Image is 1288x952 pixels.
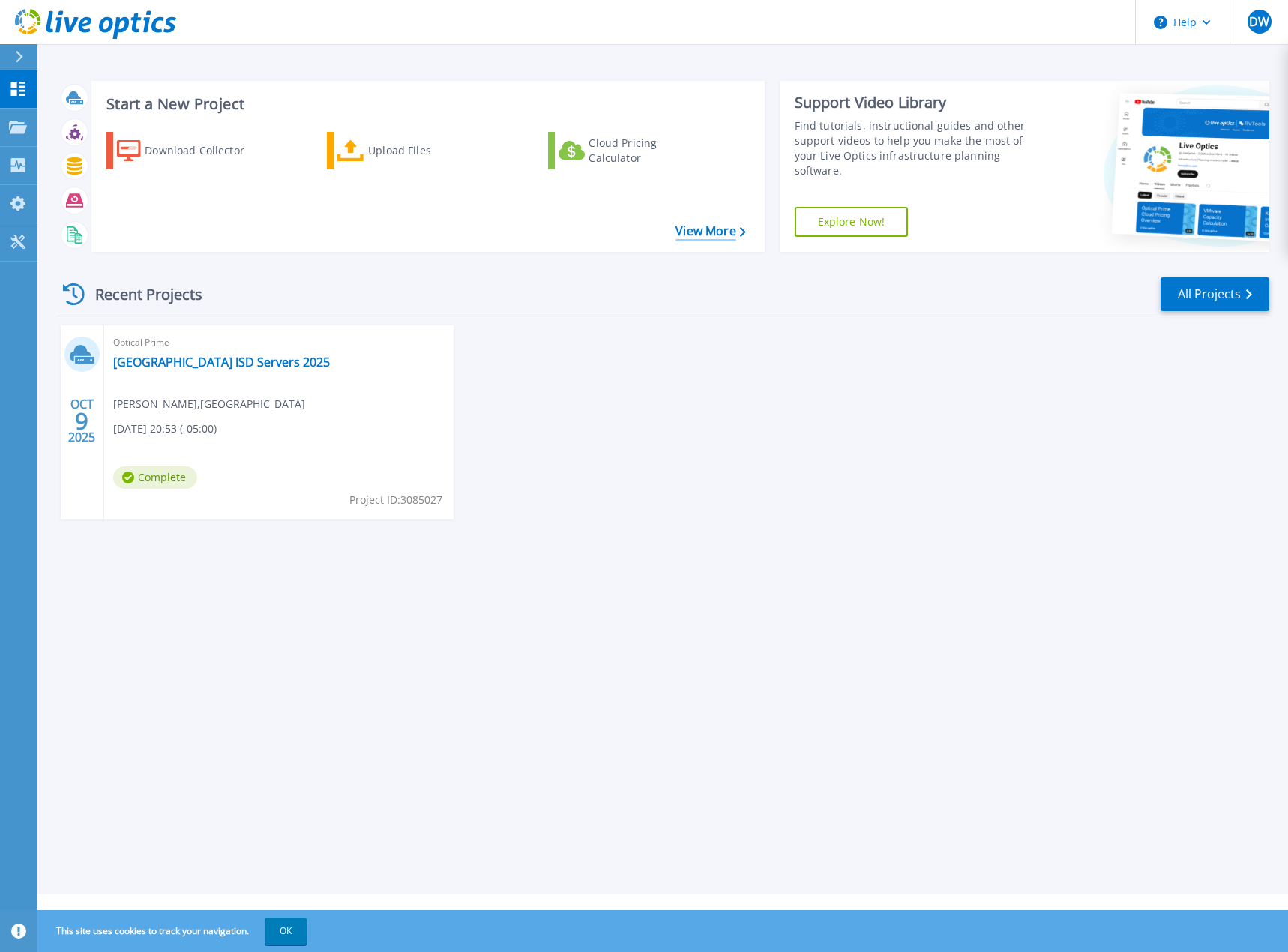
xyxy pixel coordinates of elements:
a: All Projects [1161,277,1269,311]
button: OK [265,918,307,945]
div: Download Collector [145,136,265,166]
a: Download Collector [106,132,274,169]
a: [GEOGRAPHIC_DATA] ISD Servers 2025 [113,355,330,370]
div: Support Video Library [795,93,1043,112]
div: OCT 2025 [67,394,96,448]
span: DW [1249,16,1269,28]
span: Project ID: 3085027 [349,492,442,508]
span: Complete [113,466,197,489]
a: Upload Files [327,132,494,169]
h3: Start a New Project [106,96,745,112]
div: Upload Files [368,136,488,166]
a: Cloud Pricing Calculator [548,132,715,169]
span: [PERSON_NAME] , [GEOGRAPHIC_DATA] [113,396,305,412]
span: 9 [75,415,88,427]
div: Find tutorials, instructional guides and other support videos to help you make the most of your L... [795,118,1043,178]
a: View More [675,224,745,238]
span: This site uses cookies to track your navigation. [41,918,307,945]
span: Optical Prime [113,334,445,351]
div: Recent Projects [58,276,223,313]
div: Cloud Pricing Calculator [589,136,708,166]
a: Explore Now! [795,207,909,237]
span: [DATE] 20:53 (-05:00) [113,421,217,437]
